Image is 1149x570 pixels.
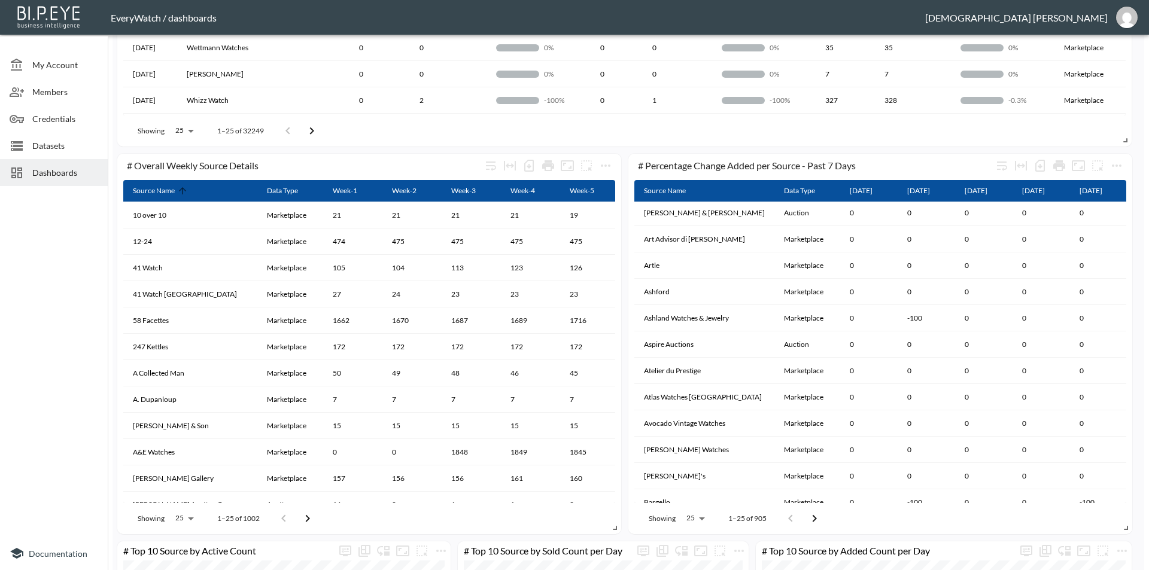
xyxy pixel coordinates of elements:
[32,139,98,152] span: Datasets
[907,184,930,198] div: Tuesday
[323,360,382,386] th: 50
[177,61,349,87] th: William May
[501,465,560,492] th: 161
[634,358,774,384] th: Atelier du Prestige
[634,437,774,463] th: Awad Watches
[1116,7,1138,28] img: b0851220ef7519462eebfaf84ab7640e
[1013,489,1070,516] th: 0
[898,331,955,358] th: 0
[123,386,257,413] th: A. Dupanloup
[392,184,432,198] span: Week-2
[267,184,314,198] span: Data Type
[840,305,898,331] th: 0
[410,114,487,140] th: 0
[955,437,1013,463] th: 0
[1022,184,1060,198] span: Thursday
[257,413,323,439] th: Marketplace
[442,492,501,518] th: 1
[501,281,560,307] th: 23
[577,158,596,170] span: Attach chart to a group
[501,360,560,386] th: 46
[510,184,551,198] span: Week-4
[840,358,898,384] th: 0
[169,123,198,138] div: 25
[123,228,257,255] th: 12-24
[875,61,951,87] th: 7
[596,156,615,175] span: Chart settings
[560,307,619,334] th: 1716
[539,156,558,175] div: Print
[774,226,840,252] th: Marketplace
[770,42,806,53] p: 0%
[560,202,619,228] th: 19
[442,334,501,360] th: 172
[1070,331,1127,358] th: 0
[442,307,501,334] th: 1687
[850,184,888,198] span: Monday
[816,61,875,87] th: 7
[501,386,560,413] th: 7
[1070,252,1127,279] th: 0
[560,360,619,386] th: 45
[560,255,619,281] th: 126
[349,35,410,61] th: 0
[1088,156,1107,175] button: more
[496,69,580,79] div: 0/100 (0%)
[634,226,774,252] th: Art Advisor di Alberto Loda
[898,252,955,279] th: 0
[770,95,806,105] p: -100%
[481,156,500,175] div: Wrap text
[323,334,382,360] th: 172
[336,541,355,560] button: more
[442,228,501,255] th: 475
[323,413,382,439] th: 15
[840,384,898,410] th: 0
[774,358,840,384] th: Marketplace
[127,160,481,171] div: # Overall Weekly Source Details
[875,87,951,114] th: 328
[323,386,382,413] th: 7
[138,126,165,136] p: Showing
[382,334,442,360] th: 172
[1008,69,1045,79] p: 0%
[510,184,535,198] div: Week-4
[1013,279,1070,305] th: 0
[217,126,264,136] p: 1–25 of 32249
[729,541,749,560] button: more
[774,200,840,226] th: Auction
[410,35,487,61] th: 0
[1013,437,1070,463] th: 0
[710,541,729,560] button: more
[591,35,643,61] th: 0
[1054,61,1126,87] th: Marketplace
[1054,87,1126,114] th: Marketplace
[501,439,560,465] th: 1849
[955,279,1013,305] th: 0
[644,184,686,198] div: Source Name
[1054,35,1126,61] th: Marketplace
[898,305,955,331] th: -100
[133,184,175,198] div: Source Name
[1070,463,1127,489] th: 0
[1050,156,1069,175] div: Print
[774,410,840,437] th: Marketplace
[1011,156,1031,175] div: Toggle table layout between fixed and auto (default: auto)
[442,202,501,228] th: 21
[1069,156,1088,175] button: Fullscreen
[123,492,257,518] th: Abell Auction Company
[850,184,873,198] div: Monday
[1013,305,1070,331] th: 0
[257,492,323,518] th: Auction
[1070,489,1127,516] th: -100
[955,358,1013,384] th: 0
[898,200,955,226] th: 0
[774,489,840,516] th: Marketplace
[500,156,519,175] div: Toggle table layout between fixed and auto (default: auto)
[544,42,580,53] p: 0%
[349,87,410,114] th: 0
[591,114,643,140] th: 0
[296,507,320,531] button: Go to next page
[840,437,898,463] th: 0
[300,119,324,143] button: Go to next page
[1017,541,1036,560] button: more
